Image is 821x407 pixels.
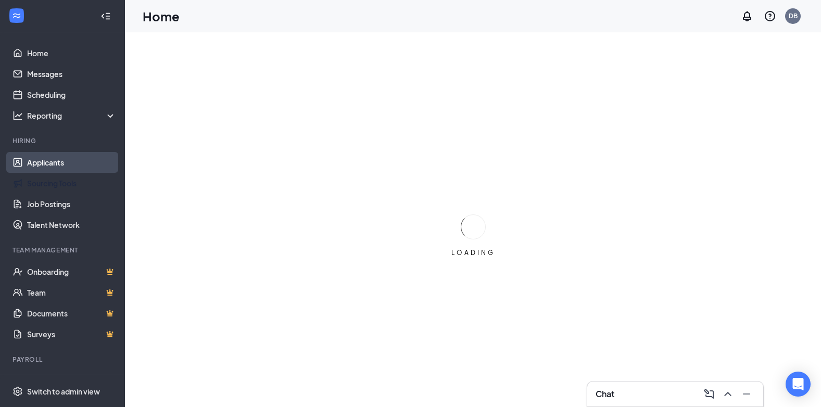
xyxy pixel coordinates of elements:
div: Team Management [12,246,114,255]
a: TeamCrown [27,282,116,303]
div: Open Intercom Messenger [786,372,811,397]
div: Hiring [12,136,114,145]
a: Applicants [27,152,116,173]
svg: Notifications [741,10,753,22]
svg: ComposeMessage [703,388,715,400]
a: DocumentsCrown [27,303,116,324]
a: OnboardingCrown [27,261,116,282]
svg: ChevronUp [722,388,734,400]
a: Scheduling [27,84,116,105]
h1: Home [143,7,180,25]
button: ComposeMessage [701,386,717,402]
div: LOADING [447,248,499,257]
a: Home [27,43,116,63]
div: DB [789,11,798,20]
svg: Settings [12,386,23,397]
div: Switch to admin view [27,386,100,397]
svg: Analysis [12,110,23,121]
button: ChevronUp [719,386,736,402]
a: Messages [27,63,116,84]
a: Sourcing Tools [27,173,116,194]
a: Job Postings [27,194,116,214]
a: SurveysCrown [27,324,116,345]
div: Payroll [12,355,114,364]
svg: WorkstreamLogo [11,10,22,21]
button: Minimize [738,386,755,402]
a: Talent Network [27,214,116,235]
h3: Chat [596,388,614,400]
a: PayrollCrown [27,371,116,391]
svg: Minimize [740,388,753,400]
svg: Collapse [100,11,111,21]
svg: QuestionInfo [764,10,776,22]
div: Reporting [27,110,117,121]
